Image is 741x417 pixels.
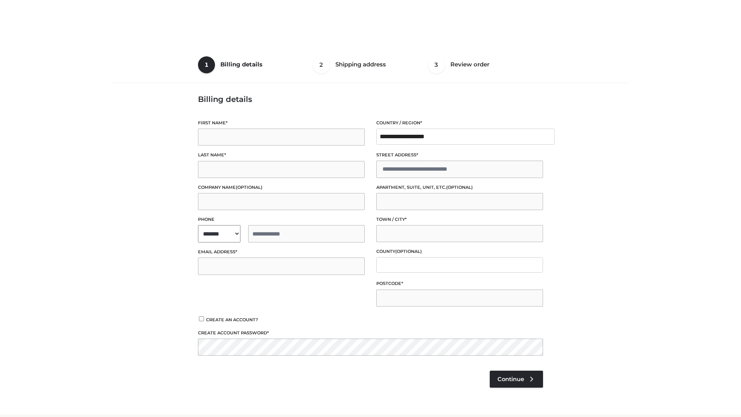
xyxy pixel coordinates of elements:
label: Last name [198,151,365,159]
span: Review order [450,61,489,68]
span: 2 [313,56,330,73]
a: Continue [490,371,543,388]
label: County [376,248,543,255]
span: Continue [497,376,524,383]
input: Create an account? [198,316,205,321]
span: (optional) [446,185,473,190]
label: Apartment, suite, unit, etc. [376,184,543,191]
span: Billing details [220,61,262,68]
span: Create an account? [206,317,258,322]
span: 1 [198,56,215,73]
label: Create account password [198,329,543,337]
span: (optional) [236,185,262,190]
label: Company name [198,184,365,191]
span: (optional) [395,249,422,254]
label: Town / City [376,216,543,223]
h3: Billing details [198,95,543,104]
span: Shipping address [335,61,386,68]
span: 3 [428,56,445,73]
label: Street address [376,151,543,159]
label: Postcode [376,280,543,287]
label: First name [198,119,365,127]
label: Phone [198,216,365,223]
label: Email address [198,248,365,256]
label: Country / Region [376,119,543,127]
